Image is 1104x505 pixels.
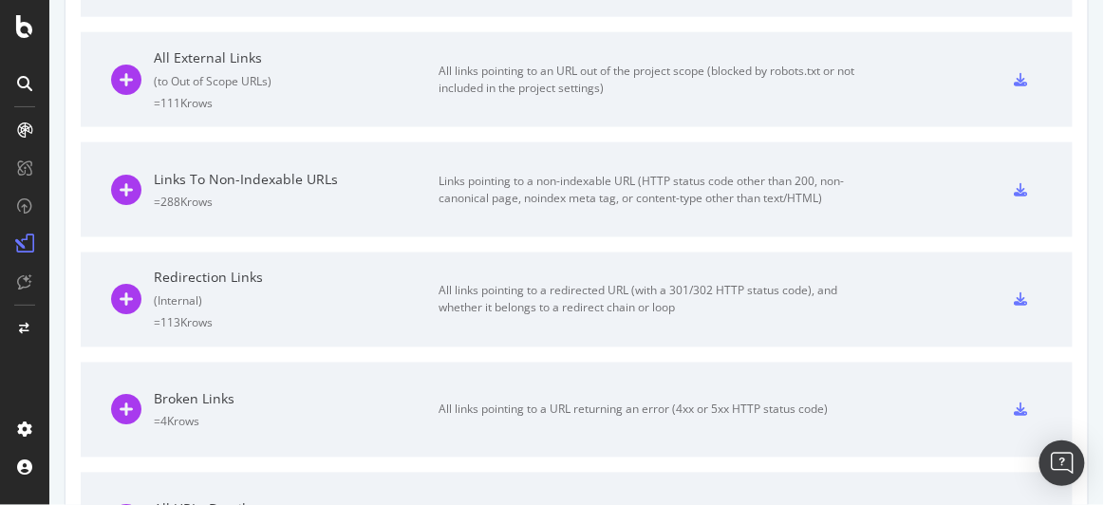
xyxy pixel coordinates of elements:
div: Broken Links [154,390,439,409]
div: Redirection Links [154,269,439,288]
div: All External Links [154,48,439,67]
div: All links pointing to a URL returning an error (4xx or 5xx HTTP status code) [439,402,866,419]
div: = 111K rows [154,95,439,111]
div: = 113K rows [154,315,439,331]
div: All links pointing to a redirected URL (with a 301/302 HTTP status code), and whether it belongs ... [439,283,866,317]
div: All links pointing to an URL out of the project scope (blocked by robots.txt or not included in t... [439,63,866,97]
div: ( Internal ) [154,293,439,309]
div: csv-export [1015,403,1028,417]
div: csv-export [1015,183,1028,196]
div: Links pointing to a non-indexable URL (HTTP status code other than 200, non-canonical page, noind... [439,173,866,207]
div: Open Intercom Messenger [1039,440,1085,486]
div: = 288K rows [154,194,439,210]
div: csv-export [1015,73,1028,86]
div: ( to Out of Scope URLs ) [154,73,439,89]
div: csv-export [1015,293,1028,307]
div: = 4K rows [154,414,439,430]
div: Links To Non-Indexable URLs [154,170,439,189]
